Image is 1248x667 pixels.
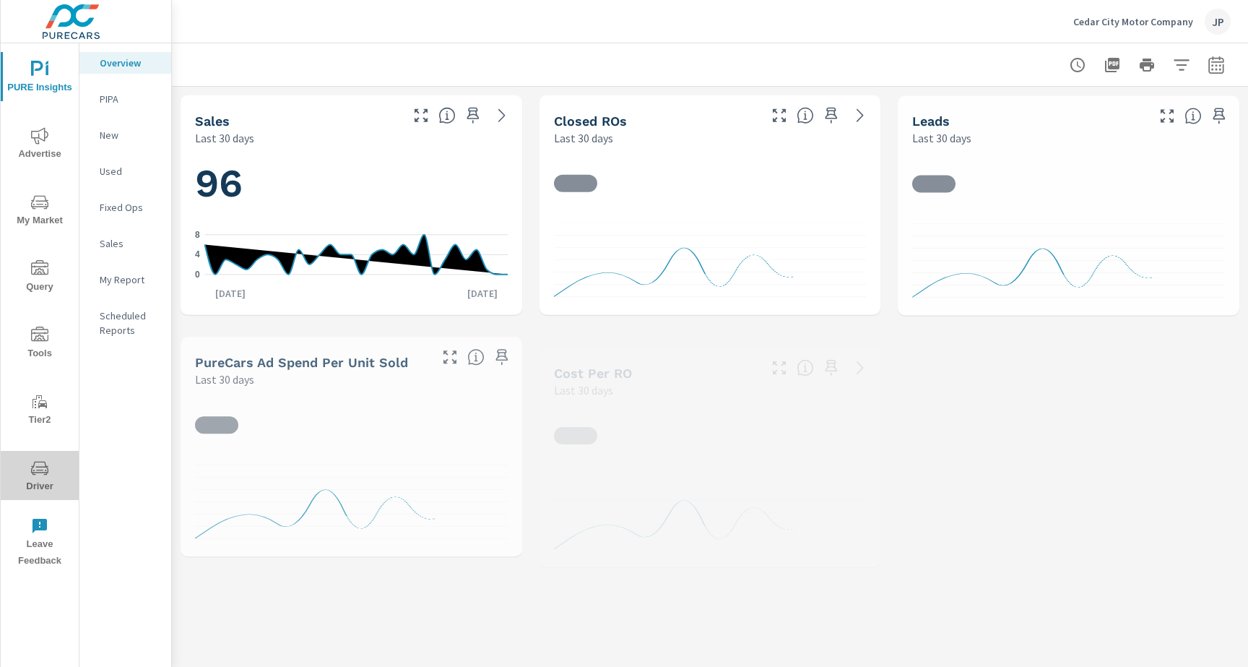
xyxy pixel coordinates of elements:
p: Sales [100,236,160,251]
p: New [100,128,160,142]
button: "Export Report to PDF" [1098,51,1127,79]
span: PURE Insights [5,61,74,96]
span: Query [5,260,74,296]
button: Apply Filters [1167,51,1196,79]
span: Number of Leads generated from PureCars Tools for the selected dealership group over the selected... [1184,107,1202,124]
span: Advertise [5,127,74,163]
button: Make Fullscreen [1156,104,1179,127]
a: See more details in report [849,356,872,379]
div: PIPA [79,88,171,110]
p: PIPA [100,92,160,106]
p: Last 30 days [554,382,613,399]
p: My Report [100,272,160,287]
button: Make Fullscreen [768,356,791,379]
span: Save this to your personalized report [490,345,513,369]
h5: PureCars Ad Spend Per Unit Sold [195,355,408,370]
div: JP [1205,9,1231,35]
h5: Cost per RO [554,366,632,381]
div: New [79,124,171,146]
div: Used [79,160,171,182]
button: Print Report [1132,51,1161,79]
button: Select Date Range [1202,51,1231,79]
p: Last 30 days [554,129,613,147]
div: Scheduled Reports [79,305,171,341]
button: Make Fullscreen [438,345,461,369]
span: Tier2 [5,393,74,429]
text: 4 [195,249,200,259]
span: Average cost of advertising per each vehicle sold at the dealer over the selected date range. The... [467,348,485,366]
p: Last 30 days [195,371,254,388]
h5: Leads [912,113,950,129]
a: See more details in report [849,104,872,127]
span: Driver [5,460,74,495]
div: Sales [79,233,171,254]
span: Number of vehicles sold by the dealership over the selected date range. [Source: This data is sou... [438,107,456,124]
p: Overview [100,56,160,70]
span: Save this to your personalized report [820,356,843,379]
span: Average cost incurred by the dealership from each Repair Order closed over the selected date rang... [797,359,814,376]
p: Used [100,164,160,178]
div: Overview [79,52,171,74]
p: Last 30 days [195,129,254,147]
text: 0 [195,270,200,280]
span: Save this to your personalized report [820,104,843,127]
span: Save this to your personalized report [1208,104,1231,127]
span: Leave Feedback [5,517,74,569]
p: Scheduled Reports [100,309,160,337]
h1: 96 [195,158,508,207]
h5: Closed ROs [554,113,627,129]
p: Last 30 days [912,129,971,147]
p: [DATE] [205,286,256,301]
span: Tools [5,327,74,362]
p: Fixed Ops [100,200,160,215]
span: My Market [5,194,74,229]
div: Fixed Ops [79,197,171,218]
span: Save this to your personalized report [461,104,485,127]
h5: Sales [195,113,230,129]
div: nav menu [1,43,79,575]
text: 8 [195,230,200,240]
button: Make Fullscreen [409,104,433,127]
p: [DATE] [457,286,508,301]
button: Make Fullscreen [768,104,791,127]
a: See more details in report [490,104,513,127]
p: Cedar City Motor Company [1073,15,1193,28]
span: Number of Repair Orders Closed by the selected dealership group over the selected time range. [So... [797,107,814,124]
div: My Report [79,269,171,291]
